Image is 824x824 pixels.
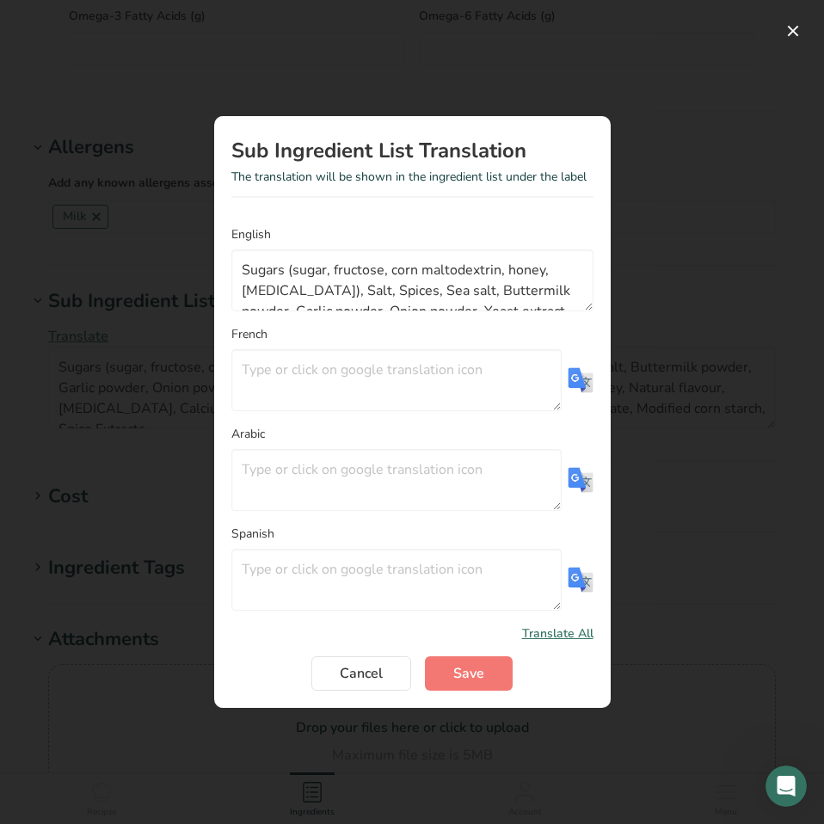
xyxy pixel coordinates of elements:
[311,656,411,691] button: Cancel
[568,467,593,493] img: Use Google translation
[231,325,593,343] label: French
[568,367,593,393] img: Use Google translation
[340,663,383,684] span: Cancel
[231,425,593,443] label: Arabic
[231,168,593,186] p: The translation will be shown in the ingredient list under the label
[231,525,593,543] label: Spanish
[231,140,593,161] h1: Sub Ingredient List Translation
[425,656,513,691] button: Save
[568,567,593,593] img: Use Google translation
[522,624,593,643] span: Translate All
[453,663,484,684] span: Save
[766,766,807,807] iframe: Intercom live chat
[231,225,593,243] label: English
